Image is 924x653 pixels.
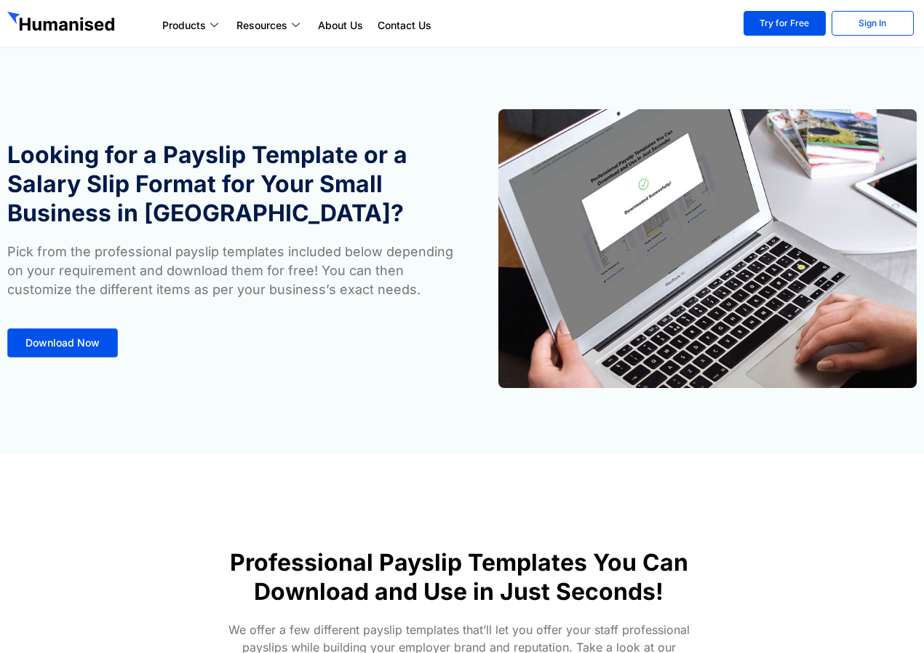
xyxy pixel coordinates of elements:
a: Download Now [7,328,118,357]
span: Download Now [25,338,100,348]
a: About Us [311,17,370,34]
img: GetHumanised Logo [7,12,118,35]
h1: Professional Payslip Templates You Can Download and Use in Just Seconds! [203,548,715,606]
a: Try for Free [744,11,826,36]
a: Resources [229,17,311,34]
a: Contact Us [370,17,439,34]
p: Pick from the professional payslip templates included below depending on your requirement and dow... [7,242,455,299]
h1: Looking for a Payslip Template or a Salary Slip Format for Your Small Business in [GEOGRAPHIC_DATA]? [7,141,455,228]
a: Sign In [832,11,914,36]
a: Products [155,17,229,34]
